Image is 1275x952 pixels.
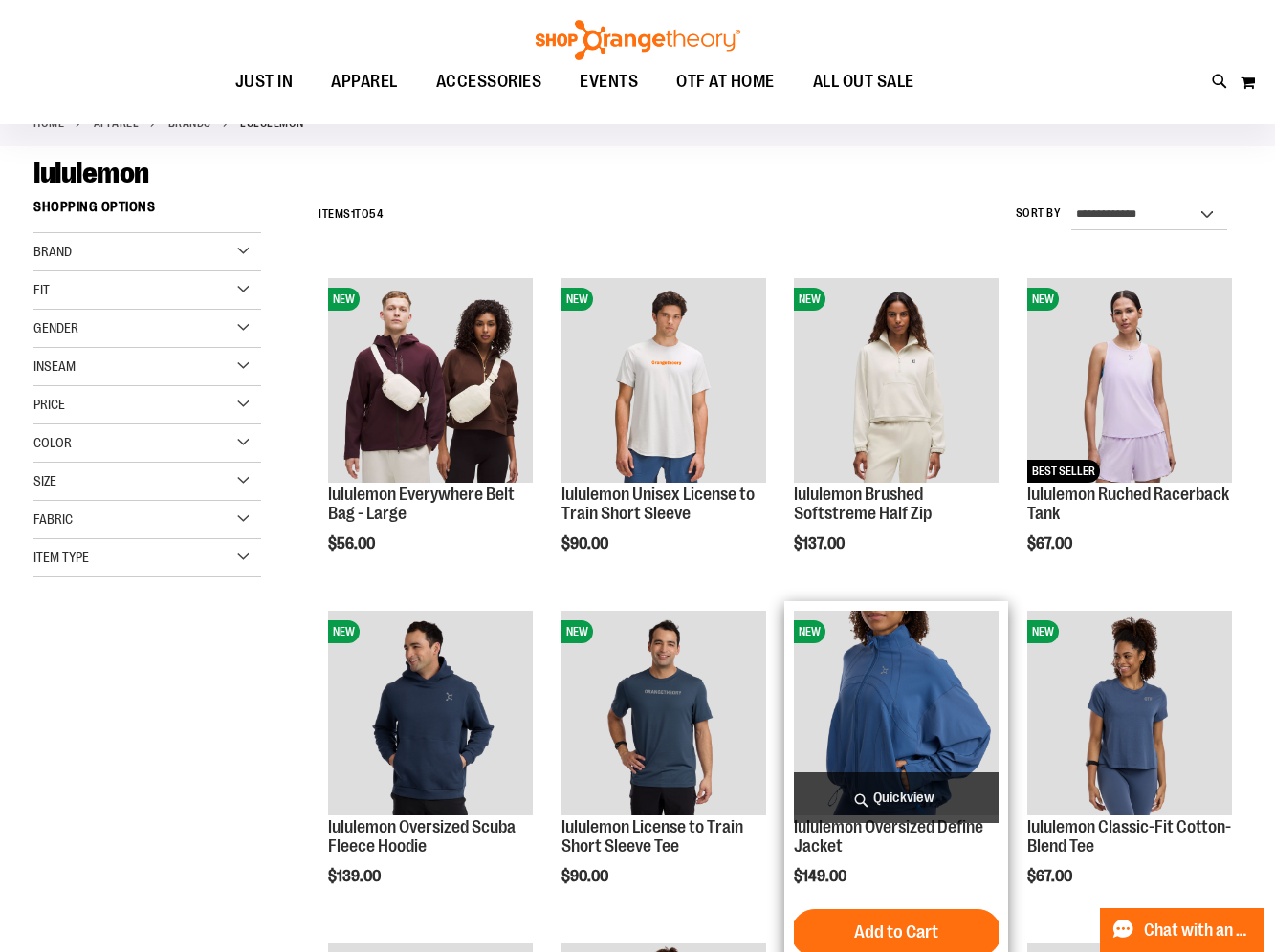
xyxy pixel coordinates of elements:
[1144,921,1252,940] span: Chat with an Expert
[794,772,999,823] a: Quickview
[328,278,533,486] a: lululemon Everywhere Belt Bag - LargeNEW
[1018,269,1242,601] div: product
[1027,288,1059,311] span: NEW
[561,817,743,855] a: lululemon License to Train Short Sleeve Tee
[328,611,533,818] a: lululemon Oversized Scuba Fleece HoodieNEW
[319,200,383,229] h2: Items to
[561,620,593,643] span: NEW
[436,60,542,103] span: ACCESSORIES
[580,60,638,103] span: EVENTS
[794,611,999,818] a: lululemon Oversized Define JacketNEW
[328,868,384,885] span: $139.00
[1027,868,1075,885] span: $67.00
[561,288,593,311] span: NEW
[794,485,932,523] a: lululemon Brushed Softstreme Half Zip
[1027,278,1232,486] a: lululemon Ruched Racerback TankNEWBEST SELLER
[33,435,72,450] span: Color
[1100,908,1264,952] button: Chat with an Expert
[854,921,938,942] span: Add to Cart
[328,817,516,855] a: lululemon Oversized Scuba Fleece Hoodie
[1027,611,1232,815] img: lululemon Classic-Fit Cotton-Blend Tee
[33,511,73,527] span: Fabric
[319,269,542,601] div: product
[33,190,261,233] strong: Shopping Options
[794,817,983,855] a: lululemon Oversized Define Jacket
[328,535,378,552] span: $56.00
[1027,278,1232,483] img: lululemon Ruched Racerback Tank
[33,397,65,412] span: Price
[561,611,766,818] a: lululemon License to Train Short Sleeve TeeNEW
[1018,601,1242,934] div: product
[794,620,825,643] span: NEW
[561,611,766,815] img: lululemon License to Train Short Sleeve Tee
[552,601,776,934] div: product
[33,157,149,189] span: lululemon
[1027,485,1229,523] a: lululemon Ruched Racerback Tank
[784,269,1008,601] div: product
[561,485,755,523] a: lululemon Unisex License to Train Short Sleeve
[552,269,776,601] div: product
[328,620,360,643] span: NEW
[1016,206,1062,222] label: Sort By
[561,535,611,552] span: $90.00
[794,278,999,486] a: lululemon Brushed Softstreme Half ZipNEW
[33,282,50,297] span: Fit
[328,611,533,815] img: lululemon Oversized Scuba Fleece Hoodie
[794,535,847,552] span: $137.00
[794,611,999,815] img: lululemon Oversized Define Jacket
[794,288,825,311] span: NEW
[561,278,766,486] a: lululemon Unisex License to Train Short SleeveNEW
[235,60,294,103] span: JUST IN
[328,278,533,483] img: lululemon Everywhere Belt Bag - Large
[1027,535,1075,552] span: $67.00
[33,358,76,374] span: Inseam
[328,288,360,311] span: NEW
[533,20,743,60] img: Shop Orangetheory
[561,278,766,483] img: lululemon Unisex License to Train Short Sleeve
[794,278,999,483] img: lululemon Brushed Softstreme Half Zip
[328,485,515,523] a: lululemon Everywhere Belt Bag - Large
[33,473,56,488] span: Size
[33,550,89,565] span: Item Type
[33,244,72,259] span: Brand
[1027,611,1232,818] a: lululemon Classic-Fit Cotton-Blend TeeNEW
[676,60,775,103] span: OTF AT HOME
[794,868,849,885] span: $149.00
[369,207,383,221] span: 54
[1027,620,1059,643] span: NEW
[1027,817,1231,855] a: lululemon Classic-Fit Cotton-Blend Tee
[351,207,356,221] span: 1
[561,868,611,885] span: $90.00
[1027,460,1100,483] span: BEST SELLER
[813,60,914,103] span: ALL OUT SALE
[33,320,78,335] span: Gender
[319,601,542,934] div: product
[331,60,398,103] span: APPAREL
